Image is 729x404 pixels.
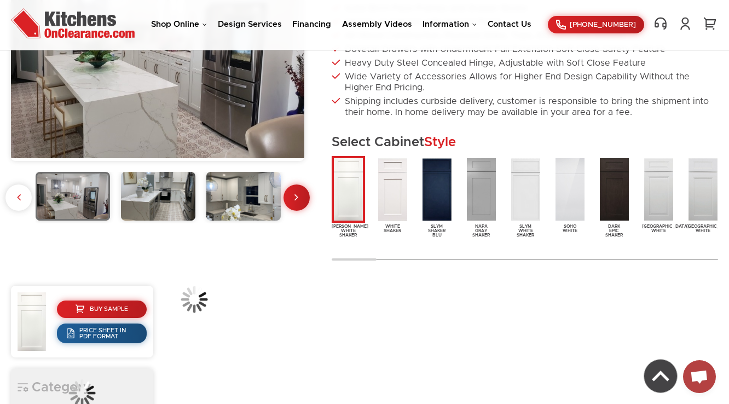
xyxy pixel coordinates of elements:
[509,156,542,223] img: SWH_1.2.jpg
[686,156,720,233] a: [GEOGRAPHIC_DATA]White
[642,156,675,233] a: [GEOGRAPHIC_DATA]White
[332,156,365,223] img: VW_sample_1.4.jpg
[332,96,718,118] li: Shipping includes curbside delivery, customer is responsible to bring the shipment into their hom...
[79,327,137,339] span: Price Sheet in PDF Format
[332,71,718,93] li: Wide Variety of Accessories Allows for Higher End Design Capability Without the Higher End Pricing.
[465,156,498,238] a: NapaGrayShaker
[570,21,636,28] span: [PHONE_NUMBER]
[342,20,412,28] a: Assembly Videos
[11,8,135,38] img: Kitchens On Clearance
[90,306,128,312] span: Buy Sample
[642,156,675,223] img: door_36_4077_4078_door_OW_1.1.JPG
[553,156,587,223] img: door_36_7164_7167_SOW_1.1.jpg
[420,156,454,223] img: SBU_1.2.jpg
[488,20,531,28] a: Contact Us
[332,156,365,238] a: [PERSON_NAME]WhiteShaker
[292,20,331,28] a: Financing
[332,134,718,151] h2: Select Cabinet
[57,324,147,343] a: Price Sheet in PDF Format
[424,136,456,149] span: Style
[686,156,720,223] img: door_36_4204_4205_Yorktownwhite_sample_1.1.jpg
[376,156,409,233] a: WhiteShaker
[332,57,718,68] li: Heavy Duty Steel Concealed Hinge, Adjustable with Soft Close Feature
[509,156,542,238] a: SlymWhiteShaker
[548,16,644,33] a: [PHONE_NUMBER]
[553,156,587,233] a: SohoWhite
[206,172,281,220] img: 1673522187-6_AWS.jpg.jpg
[598,156,631,223] img: door_36_3723_3773_Door_DES_1.1.jpg
[683,360,716,393] div: Open chat
[218,20,282,28] a: Design Services
[598,156,631,238] a: DarkEpicShaker
[151,20,207,28] a: Shop Online
[376,156,409,223] img: door_36_3249_3298_whiteShaker_sample_1.1.jpg
[121,172,195,220] img: 1673522187-4_AWS.jpg.jpg
[36,172,110,220] img: 1673522187-3_AWS_1.1.jpg
[420,156,454,238] a: SlymShakerBlu
[465,156,498,223] img: Napa_Gray_Shaker_sample_door_1.1.jpg
[644,360,677,393] img: Back to top
[57,301,147,318] a: Buy Sample
[18,292,46,351] img: VW_sample_1.4.jpg
[423,20,477,28] a: Information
